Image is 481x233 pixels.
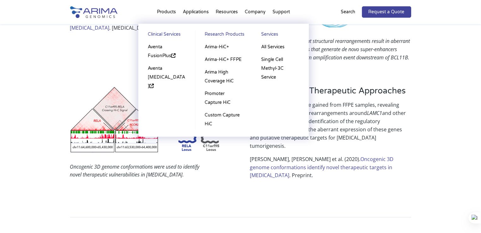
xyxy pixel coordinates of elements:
a: Aventa FusionPlus [145,41,189,62]
em: HiChIP analysis showed that structural rearrangements result in aberrant gene-promoter interactio... [250,38,410,61]
a: Request a Quote [362,6,411,18]
p: [PERSON_NAME], [PERSON_NAME] et al. (2020). . Preprint. [250,155,411,180]
a: All Services [258,41,303,53]
a: Custom Capture HiC [202,109,246,130]
em: Oncogenic 3D genome conformations were used to identify novel therapeutic vulnerabilities in [MED... [70,163,200,178]
a: Arima High Coverage HiC [202,66,246,87]
h3: Develop Novel Therapeutic Approaches [250,86,411,101]
a: Research Products [202,30,246,41]
a: Arima-HiC+ FFPE [202,53,246,66]
p: 3D genomic insights were gained from FFPE samples, revealing recurrent chromosomal rearrangements... [250,101,411,155]
img: Arima-Genomics-logo [70,6,117,18]
a: Oncogenic 3D genome conformations identify novel therapeutic targets in [MEDICAL_DATA] [250,156,394,179]
a: Promoter Capture HiC [202,87,246,109]
a: Clinical Services [145,30,189,41]
p: Search [341,8,356,16]
img: Okonechnikov_Research Square_2020 [70,87,231,153]
a: Aventa [MEDICAL_DATA] [145,62,189,93]
i: LAMC1 [367,110,382,116]
a: Arima-HiC+ [202,41,246,53]
a: Single Cell Methyl-3C Service [258,53,303,84]
a: Services [258,30,303,41]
